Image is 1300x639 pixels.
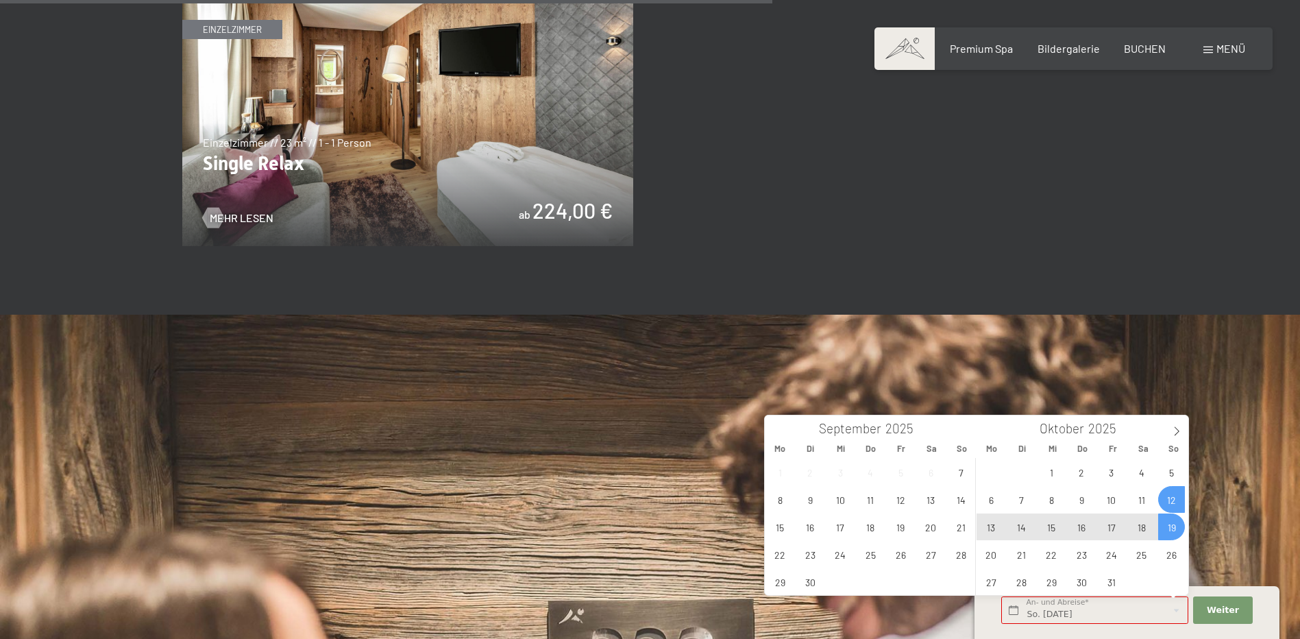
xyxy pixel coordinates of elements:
[1128,459,1155,485] span: Oktober 4, 2025
[827,459,854,485] span: September 3, 2025
[827,514,854,540] span: September 17, 2025
[797,514,824,540] span: September 16, 2025
[1008,514,1035,540] span: Oktober 14, 2025
[1038,459,1065,485] span: Oktober 1, 2025
[1038,568,1065,595] span: Oktober 29, 2025
[1098,486,1125,513] span: Oktober 10, 2025
[1068,514,1095,540] span: Oktober 16, 2025
[1158,459,1185,485] span: Oktober 5, 2025
[946,444,977,453] span: So
[918,541,944,568] span: September 27, 2025
[210,210,273,226] span: Mehr Lesen
[856,444,886,453] span: Do
[857,541,884,568] span: September 25, 2025
[1098,459,1125,485] span: Oktober 3, 2025
[887,514,914,540] span: September 19, 2025
[948,514,974,540] span: September 21, 2025
[1098,514,1125,540] span: Oktober 17, 2025
[1008,486,1035,513] span: Oktober 7, 2025
[1158,514,1185,540] span: Oktober 19, 2025
[857,486,884,513] span: September 11, 2025
[1038,541,1065,568] span: Oktober 22, 2025
[1128,541,1155,568] span: Oktober 25, 2025
[1068,444,1098,453] span: Do
[1084,420,1129,436] input: Year
[948,459,974,485] span: September 7, 2025
[767,568,794,595] span: September 29, 2025
[1040,422,1084,435] span: Oktober
[1158,444,1188,453] span: So
[1124,42,1166,55] a: BUCHEN
[1098,444,1128,453] span: Fr
[767,459,794,485] span: September 1, 2025
[1216,42,1245,55] span: Menü
[977,444,1007,453] span: Mo
[978,486,1005,513] span: Oktober 6, 2025
[916,444,946,453] span: Sa
[1038,486,1065,513] span: Oktober 8, 2025
[767,541,794,568] span: September 22, 2025
[978,514,1005,540] span: Oktober 13, 2025
[767,514,794,540] span: September 15, 2025
[881,420,927,436] input: Year
[797,486,824,513] span: September 9, 2025
[1038,444,1068,453] span: Mi
[1068,568,1095,595] span: Oktober 30, 2025
[1098,568,1125,595] span: Oktober 31, 2025
[1128,444,1158,453] span: Sa
[1193,596,1252,625] button: Weiter
[1038,514,1065,540] span: Oktober 15, 2025
[887,486,914,513] span: September 12, 2025
[826,444,856,453] span: Mi
[857,459,884,485] span: September 4, 2025
[1068,541,1095,568] span: Oktober 23, 2025
[950,42,1013,55] a: Premium Spa
[1038,42,1100,55] a: Bildergalerie
[886,444,916,453] span: Fr
[1068,486,1095,513] span: Oktober 9, 2025
[918,486,944,513] span: September 13, 2025
[819,422,881,435] span: September
[767,486,794,513] span: September 8, 2025
[887,459,914,485] span: September 5, 2025
[827,541,854,568] span: September 24, 2025
[1007,444,1037,453] span: Di
[1158,541,1185,568] span: Oktober 26, 2025
[1128,486,1155,513] span: Oktober 11, 2025
[797,459,824,485] span: September 2, 2025
[948,541,974,568] span: September 28, 2025
[1068,459,1095,485] span: Oktober 2, 2025
[1128,514,1155,540] span: Oktober 18, 2025
[797,541,824,568] span: September 23, 2025
[857,514,884,540] span: September 18, 2025
[765,444,795,453] span: Mo
[948,486,974,513] span: September 14, 2025
[203,210,273,226] a: Mehr Lesen
[978,541,1005,568] span: Oktober 20, 2025
[797,568,824,595] span: September 30, 2025
[1098,541,1125,568] span: Oktober 24, 2025
[887,541,914,568] span: September 26, 2025
[1207,604,1239,616] span: Weiter
[918,514,944,540] span: September 20, 2025
[918,459,944,485] span: September 6, 2025
[795,444,825,453] span: Di
[1008,541,1035,568] span: Oktober 21, 2025
[1008,568,1035,595] span: Oktober 28, 2025
[827,486,854,513] span: September 10, 2025
[978,568,1005,595] span: Oktober 27, 2025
